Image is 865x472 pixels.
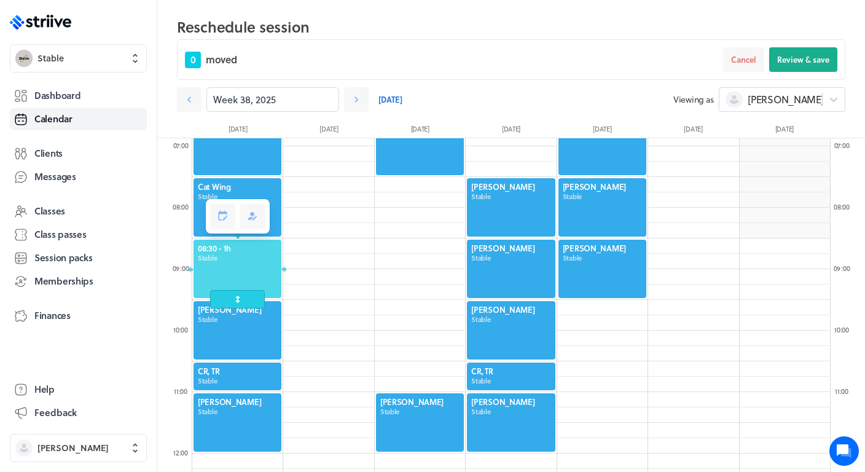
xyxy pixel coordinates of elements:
[380,407,460,417] span: Stable
[179,447,188,458] span: :00
[34,147,63,160] span: Clients
[34,89,80,102] span: Dashboard
[34,251,92,264] span: Session packs
[34,406,77,419] span: Feedback
[829,202,854,211] div: 08
[206,52,237,67] span: moved
[10,85,147,107] a: Dashboard
[10,200,147,222] a: Classes
[471,304,550,315] span: [PERSON_NAME]
[840,324,849,335] span: :00
[471,181,550,192] span: [PERSON_NAME]
[829,436,859,466] iframe: gist-messenger-bubble-iframe
[841,202,850,212] span: :00
[10,305,147,327] a: Finances
[36,211,219,236] input: Search articles
[34,170,76,183] span: Messages
[168,264,193,273] div: 09
[471,396,550,407] span: [PERSON_NAME]
[731,54,756,65] span: Cancel
[673,93,714,106] span: Viewing as
[829,325,854,334] div: 10
[563,243,642,254] span: [PERSON_NAME]
[10,434,147,462] button: [PERSON_NAME]
[168,448,193,457] div: 12
[34,205,65,218] span: Classes
[79,151,147,160] span: New conversation
[34,275,93,288] span: Memberships
[10,247,147,269] a: Session packs
[168,325,193,334] div: 10
[723,47,764,72] button: Cancel
[37,52,64,65] span: Stable
[471,192,550,202] span: Stable
[471,315,550,324] span: Stable
[557,124,648,138] div: [DATE]
[829,264,854,273] div: 09
[466,124,557,138] div: [DATE]
[198,396,277,407] span: [PERSON_NAME]
[563,192,642,202] span: Stable
[18,82,227,121] h2: We're here to help. Ask us anything!
[177,15,845,39] h2: Reschedule session
[378,87,402,112] a: [DATE]
[198,304,277,315] span: [PERSON_NAME]
[283,124,374,138] div: [DATE]
[10,270,147,293] a: Memberships
[829,387,854,396] div: 11
[375,124,466,138] div: [DATE]
[179,324,188,335] span: :00
[34,112,72,125] span: Calendar
[19,143,227,168] button: New conversation
[10,44,147,73] button: StableStable
[168,202,193,211] div: 08
[10,379,147,401] a: Help
[168,141,193,150] div: 07
[198,376,277,386] span: Stable
[198,181,277,192] span: Cat Wing
[34,228,87,241] span: Class passes
[10,166,147,188] a: Messages
[840,140,849,151] span: :00
[10,224,147,246] a: Class passes
[10,143,147,165] a: Clients
[34,309,71,322] span: Finances
[37,442,109,454] span: [PERSON_NAME]
[471,253,550,263] span: Stable
[18,60,227,79] h1: Hi [PERSON_NAME]
[471,407,550,417] span: Stable
[769,47,837,72] button: Review & save
[198,315,277,324] span: Stable
[10,402,147,424] button: Feedback
[198,366,277,377] span: CR, TR
[34,383,55,396] span: Help
[471,376,550,386] span: Stable
[748,93,824,106] span: [PERSON_NAME]
[380,396,460,407] span: [PERSON_NAME]
[10,108,147,130] a: Calendar
[179,386,187,396] span: :00
[198,192,277,202] span: Stable
[15,50,33,67] img: Stable
[829,141,854,150] div: 07
[179,140,188,151] span: :00
[840,386,848,396] span: :00
[180,263,189,273] span: :00
[471,366,550,377] span: CR, TR
[777,54,829,65] span: Review & save
[841,263,850,273] span: :00
[185,52,201,68] span: 0
[180,202,189,212] span: :00
[192,124,283,138] div: [DATE]
[471,243,550,254] span: [PERSON_NAME]
[648,124,738,138] div: [DATE]
[168,387,193,396] div: 11
[563,253,642,263] span: Stable
[206,87,339,112] input: YYYY-M-D
[198,407,277,417] span: Stable
[739,124,830,138] div: [DATE]
[17,191,229,206] p: Find an answer quickly
[563,181,642,192] span: [PERSON_NAME]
